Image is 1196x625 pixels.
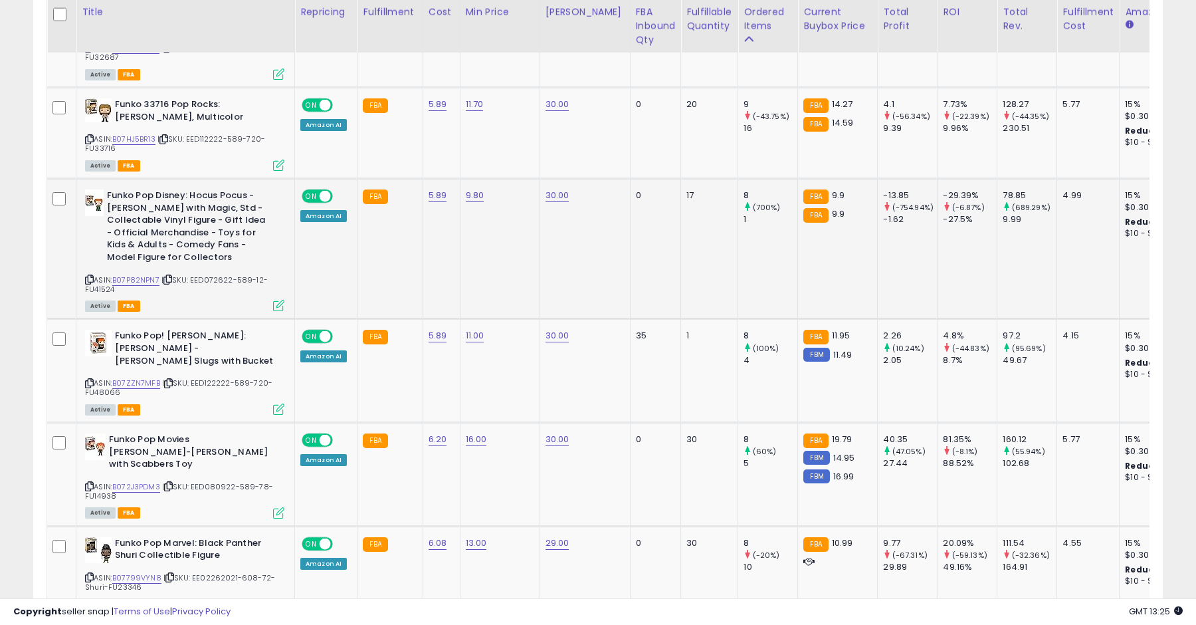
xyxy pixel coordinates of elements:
img: 41wNd3LYTJL._SL40_.jpg [85,434,106,460]
div: 1 [686,330,728,342]
div: 20 [686,98,728,110]
div: 30 [686,537,728,549]
div: 30 [686,434,728,445]
small: Amazon Fees. [1125,19,1133,31]
div: 0 [636,189,671,201]
small: FBM [803,469,829,483]
span: OFF [331,538,352,549]
div: 8 [744,330,797,342]
a: 30.00 [546,98,569,111]
div: -29.39% [943,189,997,201]
img: 51VBcVx0EmL._SL40_.jpg [85,537,112,563]
span: | SKU: EED080922-589-78-FU14938 [85,481,273,501]
small: FBA [803,189,828,204]
div: 20.09% [943,537,997,549]
div: Fulfillment [363,5,417,19]
small: (55.94%) [1012,446,1045,457]
div: 4.55 [1062,537,1109,549]
span: 14.59 [832,116,854,129]
div: 0 [636,434,671,445]
b: Funko Pop! [PERSON_NAME]: [PERSON_NAME] - [PERSON_NAME] Slugs with Bucket [115,330,276,370]
div: 2.26 [883,330,937,342]
div: 102.68 [1003,457,1056,469]
span: OFF [331,100,352,111]
div: 0 [636,98,671,110]
span: ON [303,331,320,342]
span: FBA [118,69,140,80]
div: -27.5% [943,213,997,225]
div: 4.1 [883,98,937,110]
small: (-43.75%) [753,111,789,122]
span: All listings currently available for purchase on Amazon [85,507,116,519]
div: FBA inbound Qty [636,5,676,47]
small: FBA [363,98,387,113]
span: ON [303,100,320,111]
div: 5 [744,457,797,469]
div: Repricing [300,5,351,19]
b: Funko 33716 Pop Rocks: [PERSON_NAME], Multicolor [115,98,276,126]
span: ON [303,435,320,446]
div: 4.15 [1062,330,1109,342]
div: 1 [744,213,797,225]
a: Privacy Policy [172,605,231,618]
div: 9 [744,98,797,110]
span: ON [303,191,320,202]
small: (689.29%) [1012,202,1050,213]
small: (60%) [753,446,777,457]
small: (95.69%) [1012,343,1046,354]
small: (-44.83%) [952,343,989,354]
a: B07799VYN8 [112,572,161,584]
div: 4.8% [943,330,997,342]
a: 6.20 [429,433,447,446]
small: FBA [363,189,387,204]
span: | SKU: EED112222-589-720-FU33716 [85,134,265,154]
div: -1.62 [883,213,937,225]
div: 9.77 [883,537,937,549]
span: 11.49 [833,348,852,361]
a: 5.89 [429,98,447,111]
a: B072J3PDM3 [112,481,160,493]
span: FBA [118,160,140,172]
div: ROI [943,5,991,19]
div: 160.12 [1003,434,1056,445]
img: 41gL0+4CivL._SL40_.jpg [85,330,112,356]
small: (-44.35%) [1012,111,1049,122]
div: Title [82,5,289,19]
span: OFF [331,435,352,446]
div: 88.52% [943,457,997,469]
small: (700%) [753,202,781,213]
small: (-6.87%) [952,202,985,213]
span: | SKU: EED122222-589-720-FU48066 [85,378,272,398]
a: 6.08 [429,537,447,550]
a: 11.70 [466,98,484,111]
a: B07ZZN7MFB [112,378,160,389]
small: FBA [803,117,828,132]
a: B07P82NPN7 [112,275,159,286]
div: 97.2 [1003,330,1056,342]
div: Fulfillment Cost [1062,5,1114,33]
small: FBA [363,434,387,448]
span: 11.95 [832,329,850,342]
div: 111.54 [1003,537,1056,549]
small: (-59.13%) [952,550,987,561]
a: 30.00 [546,329,569,342]
a: 13.00 [466,537,487,550]
div: 49.16% [943,561,997,573]
div: Total Profit [883,5,932,33]
small: FBA [803,434,828,448]
a: 11.00 [466,329,484,342]
a: 9.80 [466,189,484,202]
div: ASIN: [85,537,284,608]
b: Funko Pop Disney: Hocus Pocus - [PERSON_NAME] with Magic, Std - Collectable Vinyl Figure - Gift I... [107,189,268,267]
small: (100%) [753,343,779,354]
div: Amazon AI [300,454,347,466]
div: 8.7% [943,354,997,366]
span: 16.99 [833,470,854,483]
small: (-32.36%) [1012,550,1050,561]
small: (-8.1%) [952,446,978,457]
div: 7.73% [943,98,997,110]
a: 16.00 [466,433,487,446]
div: Min Price [466,5,534,19]
small: (-22.39%) [952,111,989,122]
div: 164.91 [1003,561,1056,573]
